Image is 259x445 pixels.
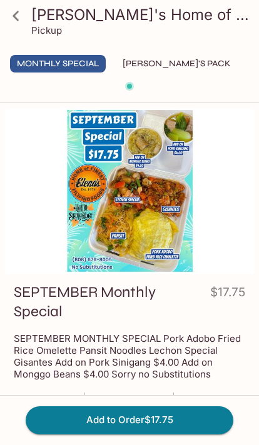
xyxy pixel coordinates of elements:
p: SEPTEMBER MONTHLY SPECIAL Pork Adobo Fried Rice Omelette Pansit Noodles Lechon Special Gisantes A... [14,332,245,380]
button: Monthly Special [10,55,106,72]
p: Pickup [31,24,62,36]
button: Add to Order$17.75 [26,406,233,434]
h3: [PERSON_NAME]'s Home of the Finest Filipino Foods [31,5,249,24]
button: [PERSON_NAME]'s Pack [116,55,238,72]
div: SEPTEMBER Monthly Special [5,108,254,274]
h3: SEPTEMBER Monthly Special [14,282,205,321]
h4: $17.75 [210,282,245,326]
